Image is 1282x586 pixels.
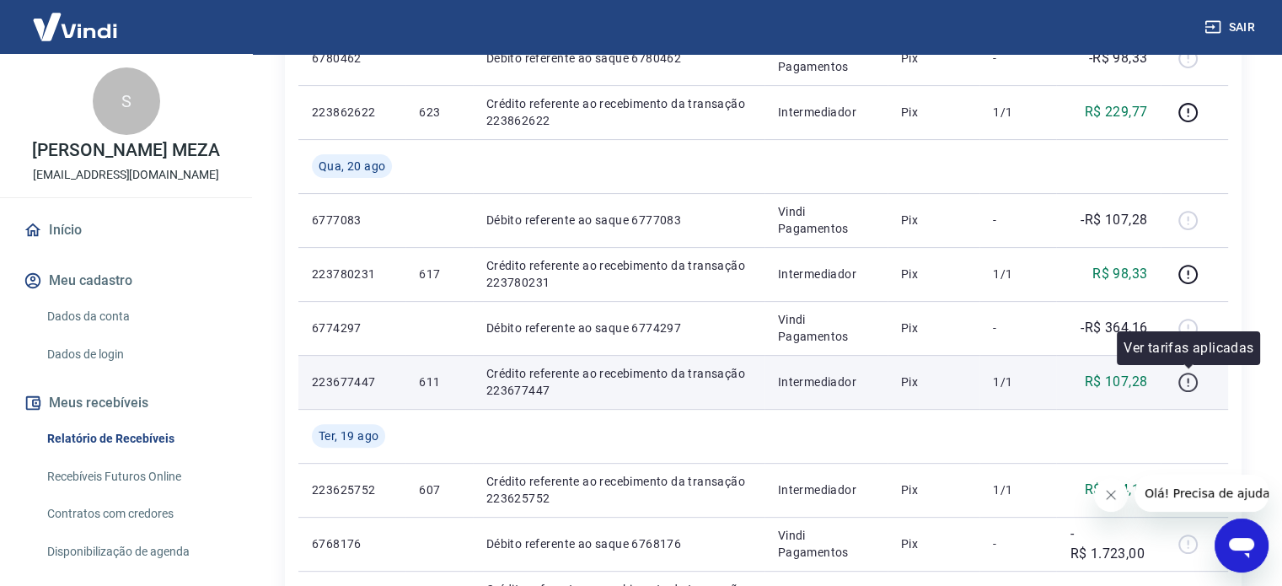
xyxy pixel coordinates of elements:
span: Olá! Precisa de ajuda? [10,12,142,25]
span: Ter, 19 ago [319,427,378,444]
p: Débito referente ao saque 6777083 [486,212,751,228]
p: Vindi Pagamentos [778,527,874,561]
a: Dados de login [40,337,232,372]
p: Intermediador [778,481,874,498]
p: 6768176 [312,535,392,552]
p: R$ 364,16 [1085,480,1148,500]
p: Débito referente ao saque 6774297 [486,320,751,336]
p: 1/1 [993,266,1043,282]
p: Ver tarifas aplicadas [1124,338,1253,358]
a: Disponibilização de agenda [40,535,232,569]
p: 1/1 [993,481,1043,498]
p: Crédito referente ao recebimento da transação 223625752 [486,473,751,507]
p: Intermediador [778,374,874,390]
p: 623 [419,104,459,121]
p: Pix [901,320,967,336]
p: 223780231 [312,266,392,282]
a: Início [20,212,232,249]
p: 611 [419,374,459,390]
img: Vindi [20,1,130,52]
p: R$ 107,28 [1085,372,1148,392]
p: -R$ 1.723,00 [1070,524,1147,564]
iframe: Mensagem da empresa [1134,475,1269,512]
p: -R$ 107,28 [1081,210,1147,230]
div: S [93,67,160,135]
p: 6777083 [312,212,392,228]
button: Meu cadastro [20,262,232,299]
p: Vindi Pagamentos [778,203,874,237]
p: - [993,212,1043,228]
p: Pix [901,212,967,228]
p: 617 [419,266,459,282]
p: Vindi Pagamentos [778,41,874,75]
p: R$ 229,77 [1085,102,1148,122]
button: Sair [1201,12,1262,43]
p: Pix [901,481,967,498]
p: Intermediador [778,104,874,121]
p: - [993,320,1043,336]
p: 223625752 [312,481,392,498]
p: Pix [901,535,967,552]
p: Pix [901,374,967,390]
button: Meus recebíveis [20,384,232,422]
p: - [993,535,1043,552]
p: 1/1 [993,374,1043,390]
p: Débito referente ao saque 6768176 [486,535,751,552]
a: Relatório de Recebíveis [40,422,232,456]
p: -R$ 364,16 [1081,318,1147,338]
p: R$ 98,33 [1092,264,1147,284]
p: Crédito referente ao recebimento da transação 223862622 [486,95,751,129]
p: Vindi Pagamentos [778,311,874,345]
p: Intermediador [778,266,874,282]
p: -R$ 98,33 [1089,48,1148,68]
p: 607 [419,481,459,498]
iframe: Fechar mensagem [1094,478,1128,512]
p: Crédito referente ao recebimento da transação 223780231 [486,257,751,291]
p: 1/1 [993,104,1043,121]
p: 223677447 [312,374,392,390]
p: Pix [901,266,967,282]
p: - [993,50,1043,67]
span: Qua, 20 ago [319,158,385,175]
iframe: Botão para abrir a janela de mensagens [1215,519,1269,573]
a: Contratos com credores [40,497,232,531]
a: Dados da conta [40,299,232,334]
a: Recebíveis Futuros Online [40,460,232,494]
p: 6780462 [312,50,392,67]
p: 6774297 [312,320,392,336]
p: [PERSON_NAME] MEZA [32,142,219,159]
p: Débito referente ao saque 6780462 [486,50,751,67]
p: Pix [901,104,967,121]
p: [EMAIL_ADDRESS][DOMAIN_NAME] [33,166,219,184]
p: Crédito referente ao recebimento da transação 223677447 [486,365,751,399]
p: Pix [901,50,967,67]
p: 223862622 [312,104,392,121]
